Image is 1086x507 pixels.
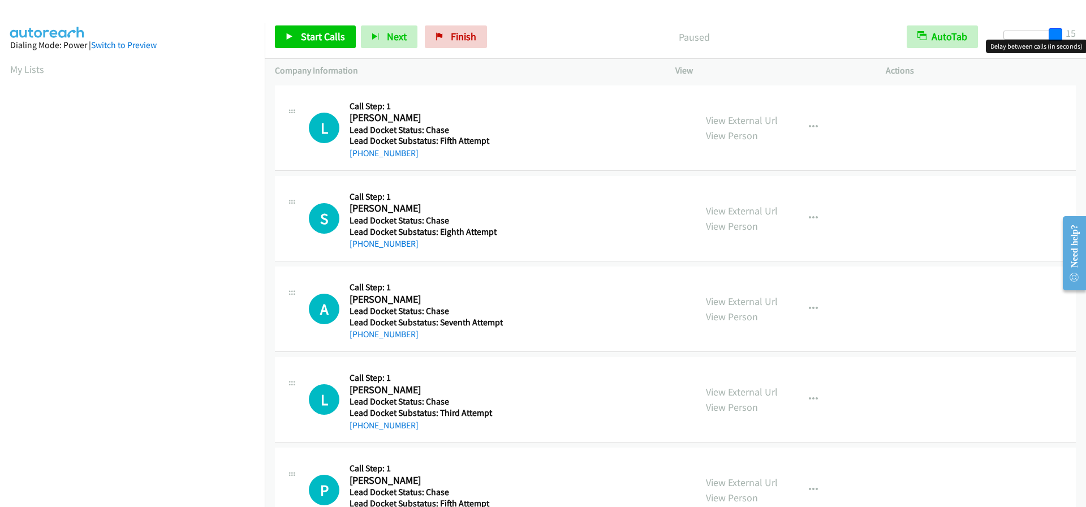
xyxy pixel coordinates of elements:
h5: Lead Docket Substatus: Seventh Attempt [350,317,503,328]
a: View External Url [706,204,778,217]
h1: P [309,475,339,505]
h5: Lead Docket Status: Chase [350,215,500,226]
h2: [PERSON_NAME] [350,384,500,397]
h5: Lead Docket Status: Chase [350,306,503,317]
a: [PHONE_NUMBER] [350,148,419,158]
a: View Person [706,220,758,233]
span: Start Calls [301,30,345,43]
a: Start Calls [275,25,356,48]
h2: [PERSON_NAME] [350,111,500,124]
h5: Lead Docket Status: Chase [350,487,500,498]
iframe: Resource Center [1053,208,1086,298]
a: View External Url [706,476,778,489]
a: View External Url [706,114,778,127]
h1: L [309,113,339,143]
p: Paused [502,29,886,45]
a: View Person [706,491,758,504]
button: Next [361,25,417,48]
p: Company Information [275,64,655,78]
a: View Person [706,401,758,414]
a: [PHONE_NUMBER] [350,238,419,249]
span: Next [387,30,407,43]
a: [PHONE_NUMBER] [350,329,419,340]
h1: S [309,203,339,234]
div: 15 [1066,25,1076,41]
p: Actions [886,64,1076,78]
a: View External Url [706,295,778,308]
span: Finish [451,30,476,43]
h5: Lead Docket Status: Chase [350,124,500,136]
h2: [PERSON_NAME] [350,474,500,487]
h5: Call Step: 1 [350,372,500,384]
h5: Call Step: 1 [350,101,500,112]
h5: Lead Docket Substatus: Fifth Attempt [350,135,500,147]
a: Switch to Preview [91,40,157,50]
h2: [PERSON_NAME] [350,202,500,215]
a: View Person [706,129,758,142]
div: Dialing Mode: Power | [10,38,255,52]
h5: Call Step: 1 [350,282,503,293]
a: View External Url [706,385,778,398]
h5: Lead Docket Substatus: Third Attempt [350,407,500,419]
h1: L [309,384,339,415]
a: My Lists [10,63,44,76]
h5: Lead Docket Substatus: Eighth Attempt [350,226,500,238]
p: View [675,64,865,78]
h5: Call Step: 1 [350,463,500,474]
div: The call is yet to be attempted [309,384,339,415]
div: The call is yet to be attempted [309,203,339,234]
div: The call is yet to be attempted [309,113,339,143]
h5: Lead Docket Status: Chase [350,396,500,407]
a: Finish [425,25,487,48]
h1: A [309,294,339,324]
h2: [PERSON_NAME] [350,293,500,306]
button: AutoTab [907,25,978,48]
div: The call is yet to be attempted [309,294,339,324]
h5: Call Step: 1 [350,191,500,203]
a: [PHONE_NUMBER] [350,420,419,431]
a: View Person [706,310,758,323]
div: The call is yet to be attempted [309,475,339,505]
